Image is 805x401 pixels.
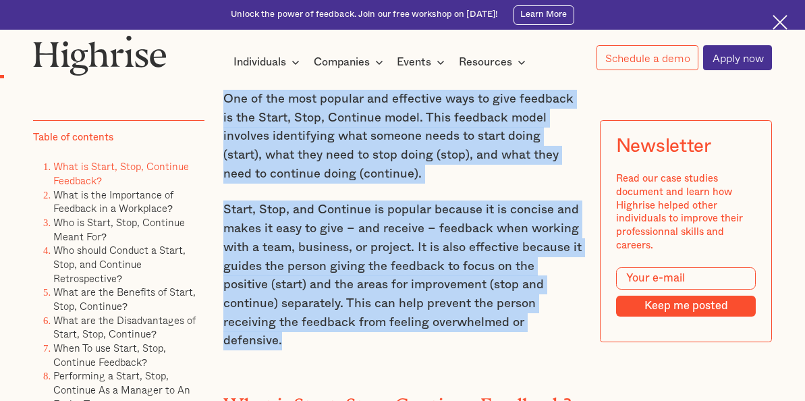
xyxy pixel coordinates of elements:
a: Apply now [703,45,771,70]
a: Who is Start, Stop, Continue Meant For? [53,215,185,244]
div: Table of contents [33,130,113,144]
a: What is the Importance of Feedback in a Workplace? [53,186,173,216]
input: Keep me posted [616,296,756,317]
div: Read our case studies document and learn how Highrise helped other individuals to improve their p... [616,172,756,252]
a: What are the Benefits of Start, Stop, Continue? [53,284,196,314]
a: What is Start, Stop, Continue Feedback? [53,159,189,188]
a: When To use Start, Stop, Continue Feedback? [53,340,166,370]
a: What are the Disadvantages of Start, Stop, Continue? [53,312,196,342]
div: Resources [459,54,512,70]
input: Your e-mail [616,267,756,289]
div: Events [397,54,431,70]
div: Companies [314,54,370,70]
div: Individuals [233,54,304,70]
img: Highrise logo [33,35,167,76]
p: Start, Stop, and Continue is popular because it is concise and makes it easy to give – and receiv... [223,200,582,350]
a: Who should Conduct a Start, Stop, and Continue Retrospective? [53,242,186,286]
div: Individuals [233,54,286,70]
div: Newsletter [616,136,711,157]
div: Events [397,54,449,70]
div: Unlock the power of feedback. Join our free workshop on [DATE]! [231,9,498,21]
img: Cross icon [773,15,787,30]
div: Companies [314,54,387,70]
a: Learn More [513,5,574,25]
form: Modal Form [616,267,756,317]
p: One of the most popular and effective ways to give feedback is the Start, Stop, Continue model. T... [223,90,582,184]
div: Resources [459,54,530,70]
a: Schedule a demo [596,45,698,70]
